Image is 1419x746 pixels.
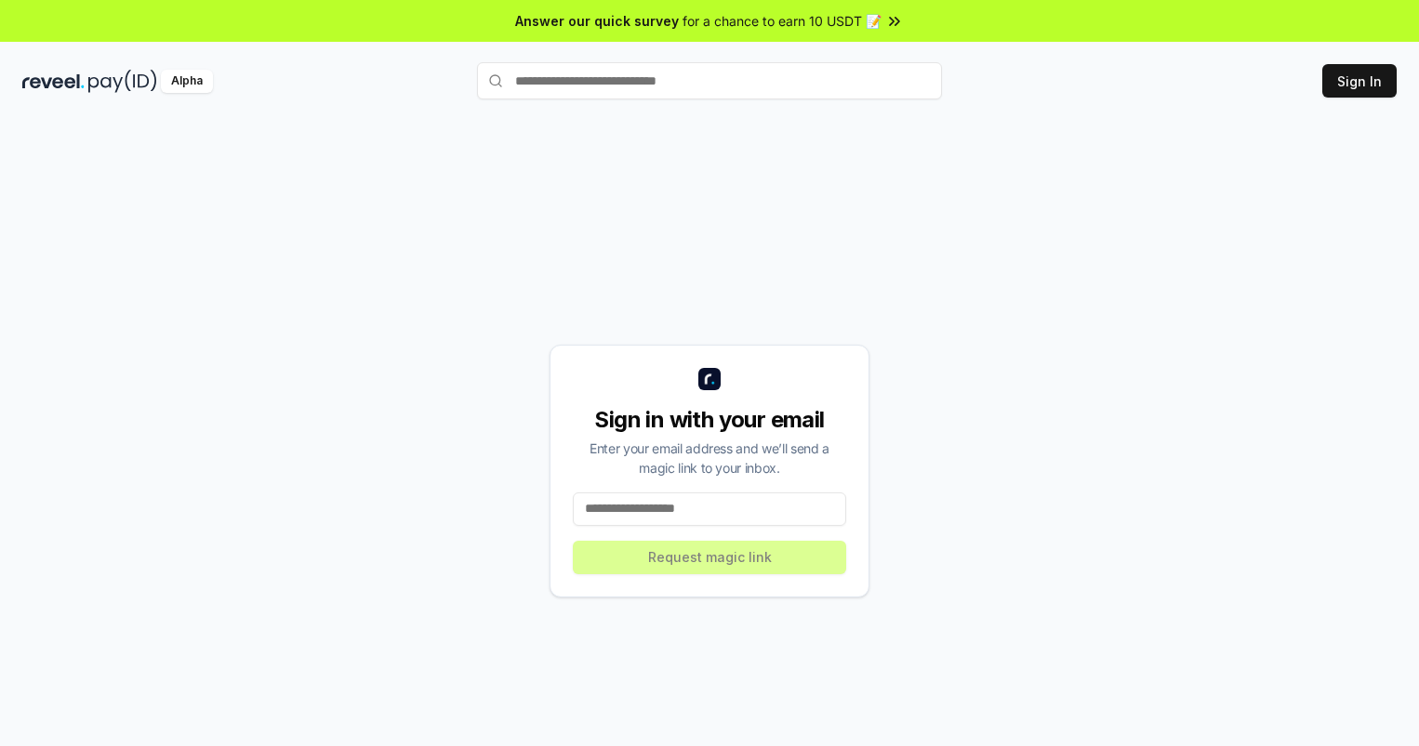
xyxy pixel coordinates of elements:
img: reveel_dark [22,70,85,93]
button: Sign In [1322,64,1397,98]
img: logo_small [698,368,721,390]
span: Answer our quick survey [515,11,679,31]
span: for a chance to earn 10 USDT 📝 [683,11,882,31]
div: Sign in with your email [573,405,846,435]
div: Enter your email address and we’ll send a magic link to your inbox. [573,438,846,478]
img: pay_id [88,70,157,93]
div: Alpha [161,70,213,93]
